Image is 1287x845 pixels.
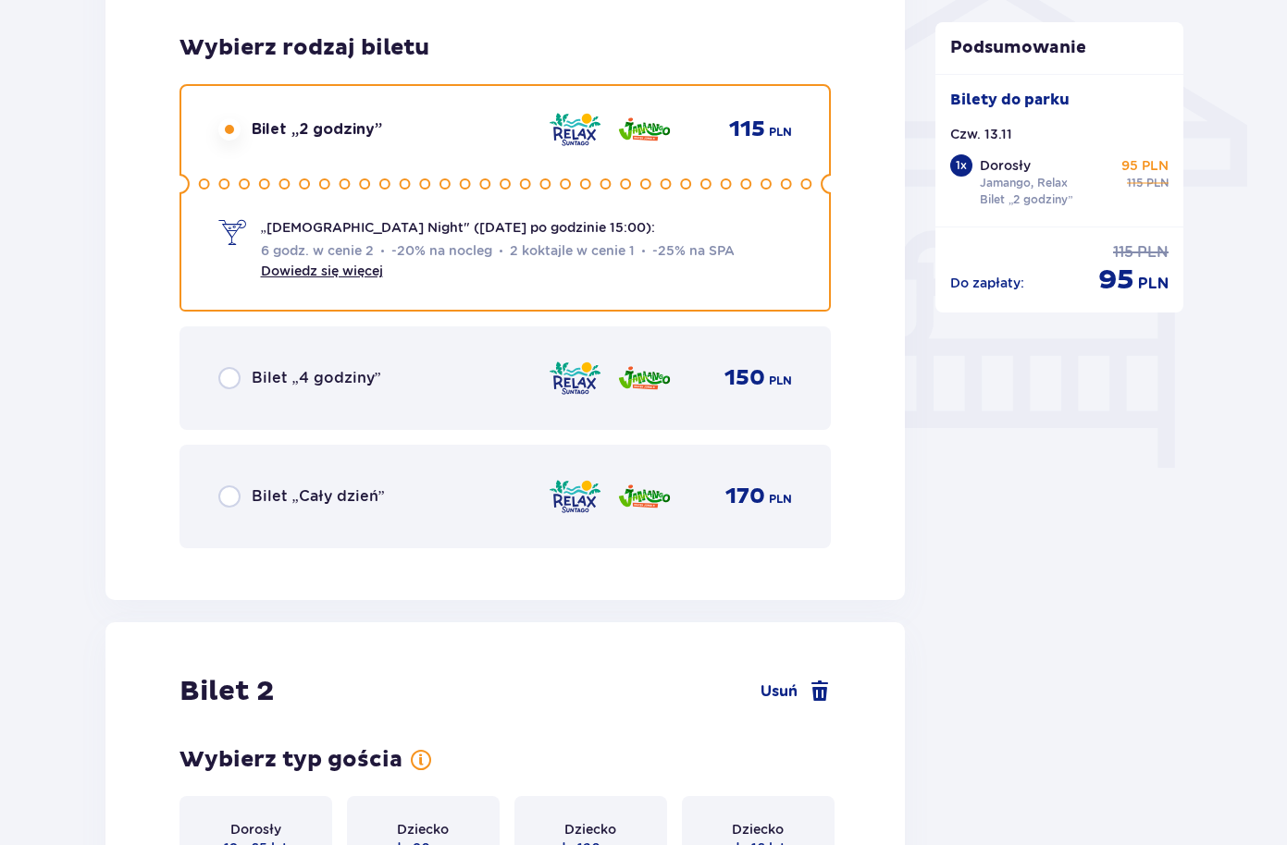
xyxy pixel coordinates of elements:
[729,116,765,143] span: 115
[1138,274,1169,294] span: PLN
[261,218,655,237] span: „[DEMOGRAPHIC_DATA] Night" ([DATE] po godzinie 15:00):
[548,110,602,149] img: Relax
[761,680,831,703] a: Usuń
[1113,242,1133,263] span: 115
[950,274,1024,292] p: Do zapłaty :
[769,491,792,508] span: PLN
[252,119,382,140] span: Bilet „2 godziny”
[1121,156,1169,175] p: 95 PLN
[761,681,798,702] span: Usuń
[617,477,672,516] img: Jamango
[179,746,402,774] h3: Wybierz typ gościa
[950,154,972,177] div: 1 x
[179,34,429,62] h3: Wybierz rodzaj biletu
[397,820,449,839] span: Dziecko
[381,241,492,260] span: -20% na nocleg
[769,373,792,389] span: PLN
[548,359,602,398] img: Relax
[261,241,374,260] span: 6 godz. w cenie 2
[769,124,792,141] span: PLN
[617,110,672,149] img: Jamango
[725,483,765,510] span: 170
[980,175,1068,191] p: Jamango, Relax
[642,241,735,260] span: -25% na SPA
[980,191,1073,208] p: Bilet „2 godziny”
[732,820,784,839] span: Dziecko
[724,364,765,392] span: 150
[179,674,274,709] h2: Bilet 2
[500,241,635,260] span: 2 koktajle w cenie 1
[261,263,383,278] a: Dowiedz się więcej
[252,486,385,507] span: Bilet „Cały dzień”
[564,820,616,839] span: Dziecko
[1137,242,1169,263] span: PLN
[950,90,1070,110] p: Bilety do parku
[252,368,381,388] span: Bilet „4 godziny”
[950,125,1012,143] p: Czw. 13.11
[548,477,602,516] img: Relax
[935,37,1183,59] p: Podsumowanie
[1127,175,1143,191] span: 115
[980,156,1031,175] p: Dorosły
[1098,263,1134,298] span: 95
[1146,175,1169,191] span: PLN
[230,820,281,839] span: Dorosły
[617,359,672,398] img: Jamango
